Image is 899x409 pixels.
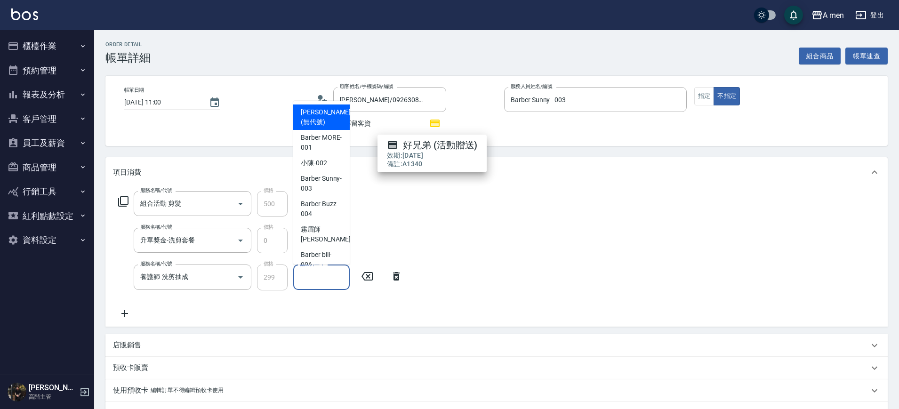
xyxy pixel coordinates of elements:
button: 商品管理 [4,155,90,180]
label: 服務名稱/代號 [140,260,172,267]
label: 價格 [264,187,273,194]
span: Barber Buzz -004 [301,199,342,219]
div: 使用預收卡編輯訂單不得編輯預收卡使用 [105,379,888,402]
button: 不指定 [714,87,740,105]
label: 服務人員姓名/編號 [511,83,552,90]
h2: Order detail [105,41,151,48]
button: 指定 [694,87,714,105]
button: 帳單速查 [845,48,888,65]
button: 預約管理 [4,58,90,83]
button: 組合商品 [799,48,841,65]
p: 高階主管 [29,393,77,401]
label: 顧客姓名/手機號碼/編號 [340,83,393,90]
span: Barber bill -006 [301,250,342,270]
p: 編輯訂單不得編輯預收卡使用 [151,385,224,395]
div: A men [823,9,844,21]
p: 項目消費 [113,168,141,177]
button: Open [233,196,248,211]
label: 服務名稱/代號 [140,187,172,194]
span: 霧眉師 [PERSON_NAME] -005 [301,225,364,244]
label: 服務名稱/代號 [140,224,172,231]
label: 價格 [264,224,273,231]
p: 預收卡販賣 [113,363,148,373]
span: 不留客資 [345,119,371,128]
div: 項目消費 [105,187,888,326]
label: 價格 [264,260,273,267]
span: 小陳 -002 [301,158,327,168]
button: A men [808,6,848,25]
span: Barber Sunny -003 [301,174,342,193]
button: 行銷工具 [4,179,90,204]
h5: [PERSON_NAME] [29,383,77,393]
h4: 好兄弟 (活動贈送) [403,139,477,151]
img: Person [8,383,26,401]
button: 員工及薪資 [4,131,90,155]
button: Choose date, selected date is 2025-09-19 [203,91,226,114]
label: 帳單日期 [124,87,144,94]
div: 預收卡販賣 [105,357,888,379]
button: 紅利點數設定 [4,204,90,228]
button: save [784,6,803,24]
span: Barber MORE -001 [301,133,342,152]
h2: 備註: A1340 [387,161,477,167]
input: YYYY/MM/DD hh:mm [124,95,200,110]
button: 登出 [851,7,888,24]
button: 櫃檯作業 [4,34,90,58]
button: Open [233,233,248,248]
span: [PERSON_NAME] (無代號) [301,107,351,127]
button: 客戶管理 [4,107,90,131]
div: 項目消費 [105,157,888,187]
button: Open [233,270,248,285]
h2: 效期: [DATE] [387,152,477,159]
button: 資料設定 [4,228,90,252]
p: 店販銷售 [113,340,141,350]
h3: 帳單詳細 [105,51,151,64]
p: 使用預收卡 [113,385,148,395]
div: 店販銷售 [105,334,888,357]
img: Logo [11,8,38,20]
button: 報表及分析 [4,82,90,107]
